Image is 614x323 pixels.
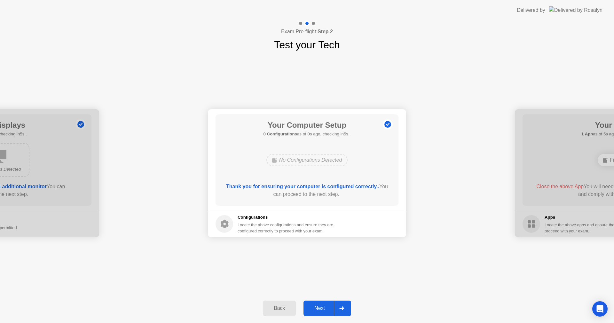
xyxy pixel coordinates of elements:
h5: Configurations [238,214,335,221]
h4: Exam Pre-flight: [281,28,333,36]
h1: Test your Tech [274,37,340,52]
div: No Configurations Detected [266,154,348,166]
div: You can proceed to the next step.. [225,183,390,198]
button: Next [303,301,351,316]
h5: as of 0s ago, checking in5s.. [264,131,351,137]
div: Locate the above configurations and ensure they are configured correctly to proceed with your exam. [238,222,335,234]
div: Next [305,305,334,311]
div: Open Intercom Messenger [592,301,608,317]
img: Delivered by Rosalyn [549,6,602,14]
div: Back [265,305,294,311]
div: Delivered by [517,6,545,14]
b: Thank you for ensuring your computer is configured correctly.. [226,184,379,189]
button: Back [263,301,296,316]
b: 0 Configurations [264,132,297,136]
b: Step 2 [318,29,333,34]
h1: Your Computer Setup [264,119,351,131]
